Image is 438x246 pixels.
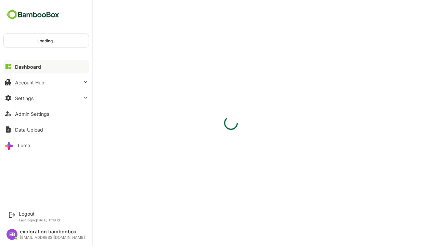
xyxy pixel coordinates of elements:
button: Settings [3,91,89,105]
button: Account Hub [3,76,89,89]
div: Lumo [18,142,30,148]
button: Dashboard [3,60,89,73]
div: Account Hub [15,80,44,85]
div: Data Upload [15,127,43,133]
div: Settings [15,95,34,101]
p: Last login: [DATE] 11:19 IST [19,218,62,222]
div: Dashboard [15,64,41,70]
div: EB [7,229,17,240]
div: Loading.. [4,34,89,47]
div: exploration bamboobox [20,229,85,235]
div: [EMAIL_ADDRESS][DOMAIN_NAME] [20,235,85,240]
button: Admin Settings [3,107,89,121]
button: Data Upload [3,123,89,136]
div: Logout [19,211,62,217]
button: Lumo [3,138,89,152]
div: Admin Settings [15,111,49,117]
img: BambooboxFullLogoMark.5f36c76dfaba33ec1ec1367b70bb1252.svg [3,8,61,21]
